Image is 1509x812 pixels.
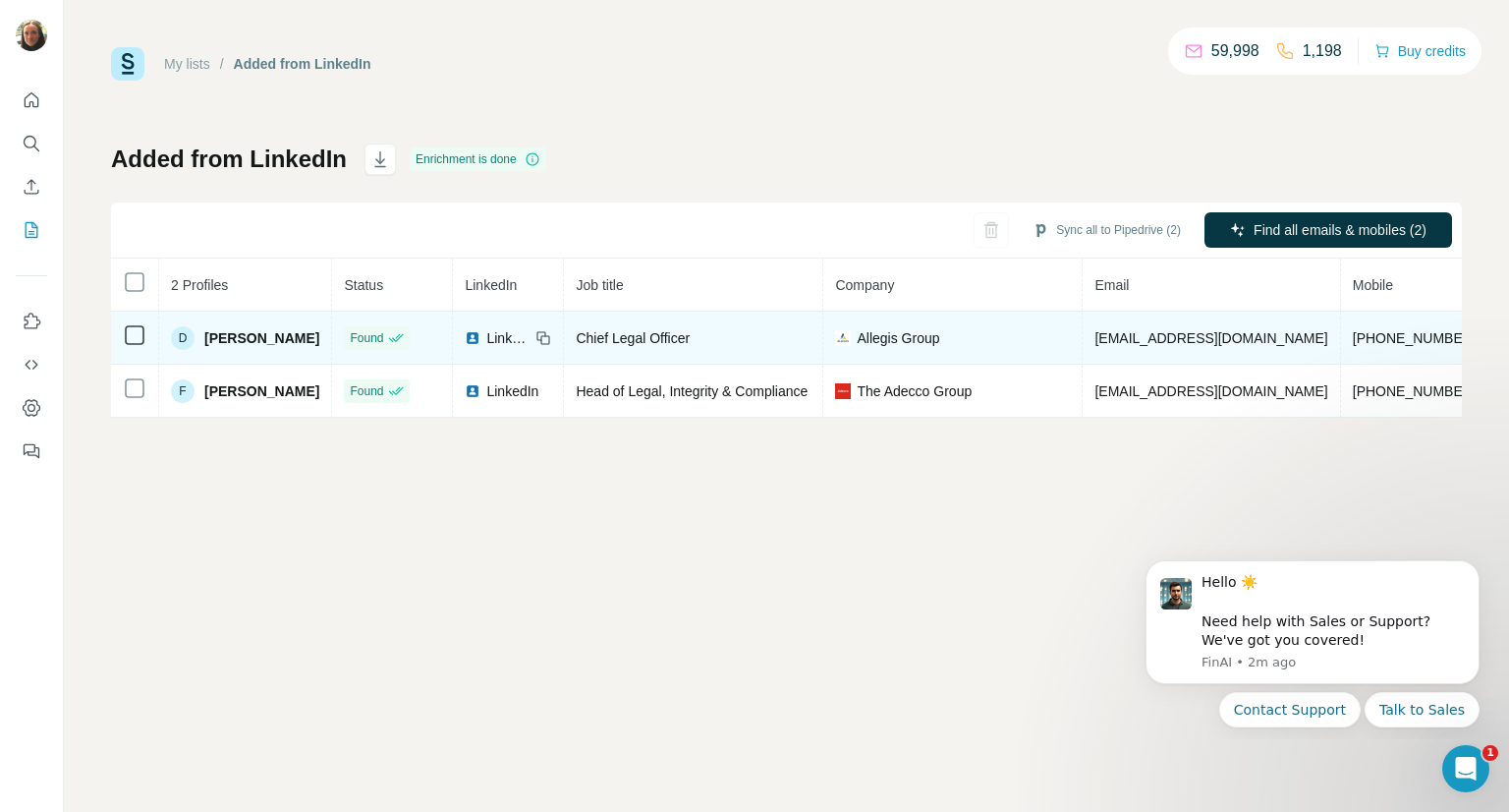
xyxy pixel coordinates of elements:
span: Allegis Group [857,328,939,348]
button: Search [16,126,47,161]
button: Enrich CSV [16,169,47,204]
img: LinkedIn logo [465,330,480,346]
button: Dashboard [16,390,47,426]
p: 1,198 [1303,39,1342,63]
img: company-logo [835,383,851,399]
img: LinkedIn logo [465,383,480,399]
span: Find all emails & mobiles (2) [1254,220,1426,240]
button: Buy credits [1374,37,1466,65]
span: 2 Profiles [171,277,228,293]
li: / [220,54,224,74]
button: Use Surfe API [16,347,47,382]
span: LinkedIn [486,328,530,348]
div: Added from LinkedIn [234,54,371,74]
span: Found [350,329,383,347]
span: Found [350,382,383,400]
div: F [171,379,195,403]
span: Company [835,277,894,293]
span: 1 [1482,745,1498,761]
span: Job title [576,277,623,293]
span: The Adecco Group [857,381,972,401]
iframe: Intercom notifications message [1116,544,1509,739]
button: My lists [16,212,47,248]
span: Email [1094,277,1129,293]
span: LinkedIn [486,381,538,401]
span: Status [344,277,383,293]
span: [PERSON_NAME] [204,381,319,401]
span: [EMAIL_ADDRESS][DOMAIN_NAME] [1094,330,1327,346]
button: Use Surfe on LinkedIn [16,304,47,339]
button: Find all emails & mobiles (2) [1204,212,1452,248]
button: Quick start [16,83,47,118]
span: Chief Legal Officer [576,330,690,346]
button: Feedback [16,434,47,469]
h1: Added from LinkedIn [111,144,347,175]
span: [PHONE_NUMBER] [1353,383,1477,399]
img: company-logo [835,330,851,346]
span: [PHONE_NUMBER] [1353,330,1477,346]
span: LinkedIn [465,277,517,293]
p: 59,998 [1211,39,1259,63]
a: My lists [164,56,210,72]
span: [PERSON_NAME] [204,328,319,348]
button: Sync all to Pipedrive (2) [1019,215,1195,245]
div: Enrichment is done [410,147,546,171]
iframe: Intercom live chat [1442,745,1489,792]
img: Avatar [16,20,47,51]
span: Head of Legal, Integrity & Compliance [576,383,808,399]
div: D [171,326,195,350]
img: Surfe Logo [111,47,144,81]
span: Mobile [1353,277,1393,293]
span: [EMAIL_ADDRESS][DOMAIN_NAME] [1094,383,1327,399]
